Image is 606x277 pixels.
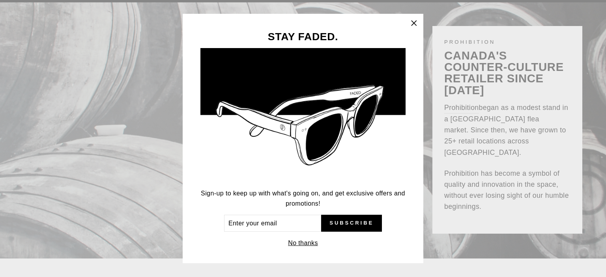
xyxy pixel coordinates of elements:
span: Subscribe [329,219,374,227]
input: Enter your email [224,215,321,232]
button: Subscribe [321,215,382,232]
button: No thanks [286,238,320,249]
h3: STAY FADED. [200,32,406,42]
p: Sign-up to keep up with what's going on, and get exclusive offers and promotions! [200,188,406,208]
